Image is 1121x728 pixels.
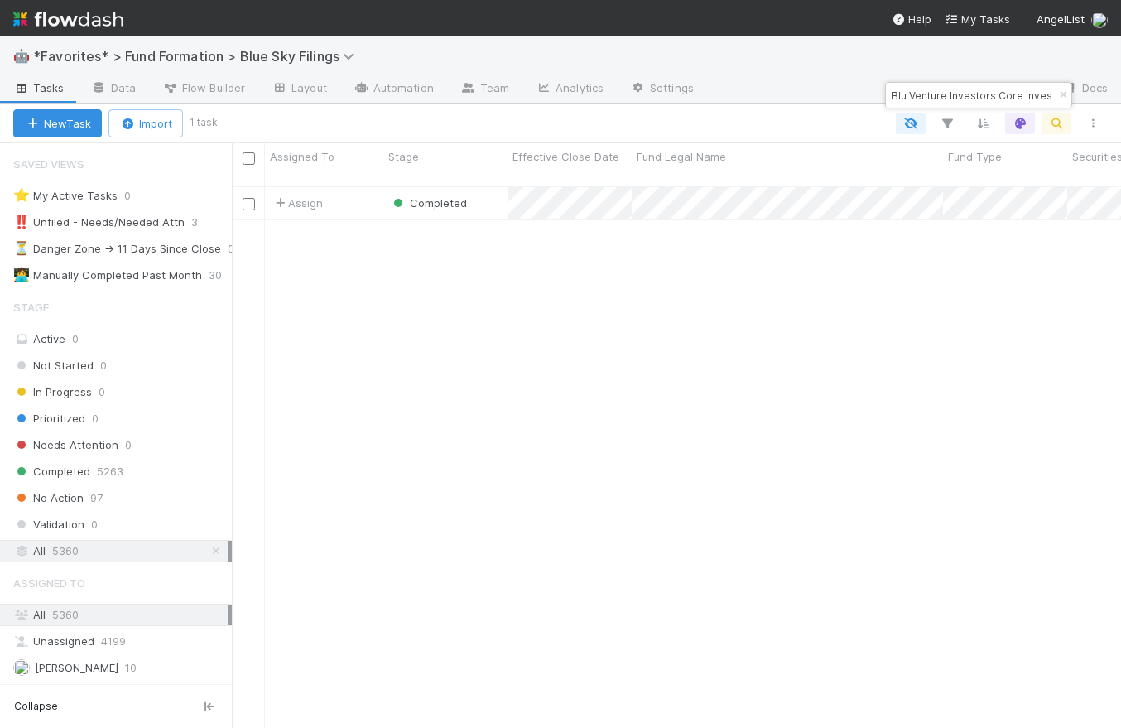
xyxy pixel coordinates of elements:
div: Help [892,11,931,27]
span: *Favorites* > Fund Formation > Blue Sky Filings [33,48,363,65]
span: 0 [125,435,132,456]
button: NewTask [13,109,102,137]
a: Analytics [522,76,617,103]
span: [PERSON_NAME] [35,661,118,674]
small: 1 task [190,115,218,130]
span: Stage [388,148,419,165]
a: Docs [1049,76,1121,103]
span: 0 [99,382,105,403]
div: Danger Zone -> 11 Days Since Close [13,239,221,259]
span: Fund Legal Name [637,148,726,165]
span: 5263 [97,461,123,482]
div: My Active Tasks [13,186,118,206]
span: Prioritized [13,408,85,429]
a: Settings [617,76,707,103]
span: Completed [410,196,467,210]
span: ⭐ [13,188,30,202]
span: Fund Type [948,148,1002,165]
span: 0 [100,355,107,376]
input: Toggle Row Selected [243,198,255,210]
span: 3 [191,212,214,233]
span: Stage [13,291,49,324]
span: Tasks [13,80,65,96]
span: Assigned To [270,148,334,165]
span: 🤖 [13,49,30,63]
span: AngelList [1037,12,1085,26]
span: Collapse [14,699,58,714]
span: 0 [228,239,251,259]
span: Flow Builder [162,80,245,96]
span: 30 [209,265,238,286]
div: Manually Completed Past Month [13,265,202,286]
span: Validation [13,514,84,535]
span: In Progress [13,382,92,403]
span: Completed [13,461,90,482]
span: 0 [72,332,79,345]
span: 5360 [52,608,79,621]
span: My Tasks [945,12,1010,26]
div: All [13,541,228,562]
span: ‼️ [13,215,30,229]
div: Active [13,329,228,350]
span: 97 [90,488,103,509]
span: No Action [13,488,84,509]
span: Effective Close Date [512,148,619,165]
a: Data [78,76,149,103]
span: Saved Views [13,147,84,181]
span: Not Started [13,355,94,376]
div: All [13,605,228,625]
span: ⏳ [13,241,30,255]
span: Needs Attention [13,435,118,456]
input: Toggle All Rows Selected [243,152,255,165]
span: 4199 [101,631,126,652]
img: logo-inverted-e16ddd16eac7371096b0.svg [13,5,123,33]
a: Automation [340,76,447,103]
span: 0 [92,408,99,429]
div: Unfiled - Needs/Needed Attn [13,212,185,233]
span: 10 [125,658,137,678]
img: avatar_b467e446-68e1-4310-82a7-76c532dc3f4b.png [1091,12,1108,28]
span: 5360 [52,541,79,562]
span: 0 [124,186,147,206]
span: Assign [272,195,323,211]
span: 👩‍💻 [13,268,30,282]
span: 0 [91,514,98,535]
input: Search... [888,85,1054,105]
span: Assigned To [13,566,85,600]
div: Unassigned [13,631,228,652]
button: Import [108,109,183,137]
img: avatar_1d14498f-6309-4f08-8780-588779e5ce37.png [13,659,30,676]
a: Layout [258,76,340,103]
a: Team [447,76,522,103]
